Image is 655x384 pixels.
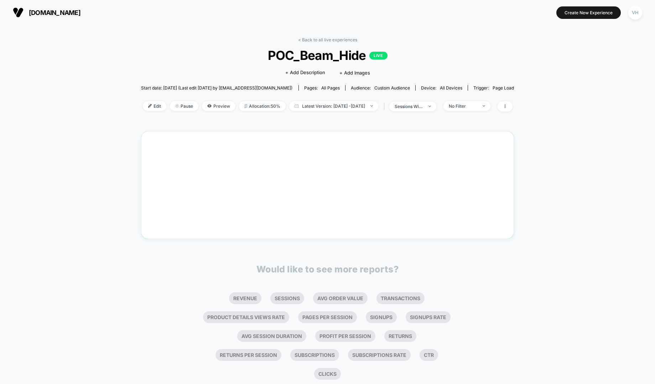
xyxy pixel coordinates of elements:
[237,330,306,342] li: Avg Session Duration
[493,85,514,91] span: Page Load
[420,349,438,361] li: Ctr
[339,70,370,76] span: + Add Images
[304,85,340,91] div: Pages:
[406,311,451,323] li: Signups Rate
[295,104,298,108] img: calendar
[239,101,286,111] span: Allocation: 50%
[314,368,341,380] li: Clicks
[160,48,495,63] span: POC_Beam_Hide
[244,104,247,108] img: rebalance
[298,37,357,42] a: < Back to all live experiences
[370,105,373,107] img: end
[290,349,339,361] li: Subscriptions
[376,292,425,304] li: Transactions
[483,105,485,107] img: end
[395,104,423,109] div: sessions with impression
[369,52,387,60] p: LIVE
[148,104,152,108] img: edit
[175,104,179,108] img: end
[313,292,368,304] li: Avg Order Value
[473,85,514,91] div: Trigger:
[384,330,416,342] li: Returns
[270,292,304,304] li: Sessions
[141,85,292,91] span: Start date: [DATE] (Last edit [DATE] by [EMAIL_ADDRESS][DOMAIN_NAME])
[626,5,644,20] button: VH
[449,103,477,109] div: No Filter
[428,106,431,107] img: end
[170,101,198,111] span: Pause
[29,9,80,16] span: [DOMAIN_NAME]
[256,264,399,275] p: Would like to see more reports?
[289,101,378,111] span: Latest Version: [DATE] - [DATE]
[321,85,340,91] span: all pages
[285,69,325,76] span: + Add Description
[202,101,235,111] span: Preview
[143,101,166,111] span: Edit
[298,311,357,323] li: Pages Per Session
[351,85,410,91] div: Audience:
[215,349,281,361] li: Returns Per Session
[13,7,24,18] img: Visually logo
[440,85,462,91] span: all devices
[229,292,261,304] li: Revenue
[203,311,289,323] li: Product Details Views Rate
[348,349,411,361] li: Subscriptions Rate
[382,101,389,112] span: |
[11,7,83,18] button: [DOMAIN_NAME]
[628,6,642,20] div: VH
[415,85,468,91] span: Device:
[374,85,410,91] span: Custom Audience
[556,6,621,19] button: Create New Experience
[366,311,397,323] li: Signups
[315,330,375,342] li: Profit Per Session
